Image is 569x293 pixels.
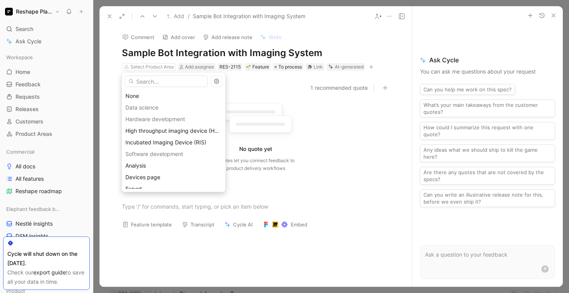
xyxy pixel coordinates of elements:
[125,127,225,134] span: High throughput imaging device (HTID)
[125,185,142,192] span: Export
[125,174,160,180] span: Devices page
[125,75,208,87] input: Search...
[125,162,146,169] span: Analysis
[125,139,206,146] span: Incubated Imaging Device (RIS)
[125,91,222,101] div: None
